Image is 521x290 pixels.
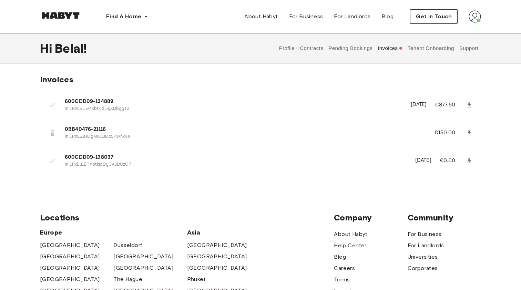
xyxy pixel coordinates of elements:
button: Pending Bookings [328,33,374,63]
p: €0.00 [440,157,464,165]
span: For Landlords [334,12,370,21]
a: Phuket [187,275,206,283]
p: €877.50 [435,101,464,109]
span: 600CDD09-138037 [65,154,407,162]
span: Company [334,213,407,223]
a: [GEOGRAPHIC_DATA] [40,241,100,249]
span: 0BB40476-21116 [65,126,418,134]
span: 600CDD09-134889 [65,98,402,106]
span: Find A Home [106,12,141,21]
span: Hi [40,41,55,55]
button: Tenant Onboarding [407,33,455,63]
a: About Habyt [239,10,283,23]
button: Contracts [299,33,324,63]
p: in_1RnLSUEPXbtkjdDyXDbggT2i [65,106,402,112]
button: Find A Home [101,10,154,23]
a: [GEOGRAPHIC_DATA] [187,264,247,272]
img: Habyt [40,12,81,19]
a: [GEOGRAPHIC_DATA] [40,264,100,272]
img: avatar [469,10,481,23]
span: Get in Touch [416,12,452,21]
p: [DATE] [411,101,427,109]
a: The Hague [113,275,142,283]
span: Invoices [40,74,73,84]
span: Europe [40,228,187,237]
a: About Habyt [334,230,367,238]
p: in_1RnLS1HDgMiG1JDo5KWhkIHF [65,134,418,140]
p: [DATE] [415,157,431,165]
a: For Landlords [408,241,444,250]
a: Corporates [408,264,438,272]
a: Dusseldorf [113,241,142,249]
a: For Business [408,230,442,238]
span: Locations [40,213,334,223]
button: Invoices [377,33,403,63]
a: [GEOGRAPHIC_DATA] [113,252,173,261]
a: Universities [408,253,438,261]
button: Get in Touch [410,9,458,24]
a: [GEOGRAPHIC_DATA] [40,252,100,261]
span: Blog [382,12,394,21]
span: Community [408,213,481,223]
p: €150.00 [434,129,464,137]
a: [GEOGRAPHIC_DATA] [187,241,247,249]
a: For Business [284,10,329,23]
div: user profile tabs [276,33,481,63]
span: Asia [187,228,260,237]
a: [GEOGRAPHIC_DATA] [113,264,173,272]
a: [GEOGRAPHIC_DATA] [40,275,100,283]
a: Help Center [334,241,366,250]
a: Terms [334,276,350,284]
span: About Habyt [244,12,278,21]
span: Belal ! [55,41,87,55]
span: For Business [289,12,323,21]
a: Blog [334,253,346,261]
button: Profile [278,33,296,63]
p: in_1RxEu1EPXbtkjdDyCK3DGzQ7 [65,162,407,168]
a: [GEOGRAPHIC_DATA] [187,252,247,261]
a: Blog [376,10,399,23]
a: Careers [334,264,355,272]
button: Support [458,33,479,63]
a: For Landlords [328,10,376,23]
